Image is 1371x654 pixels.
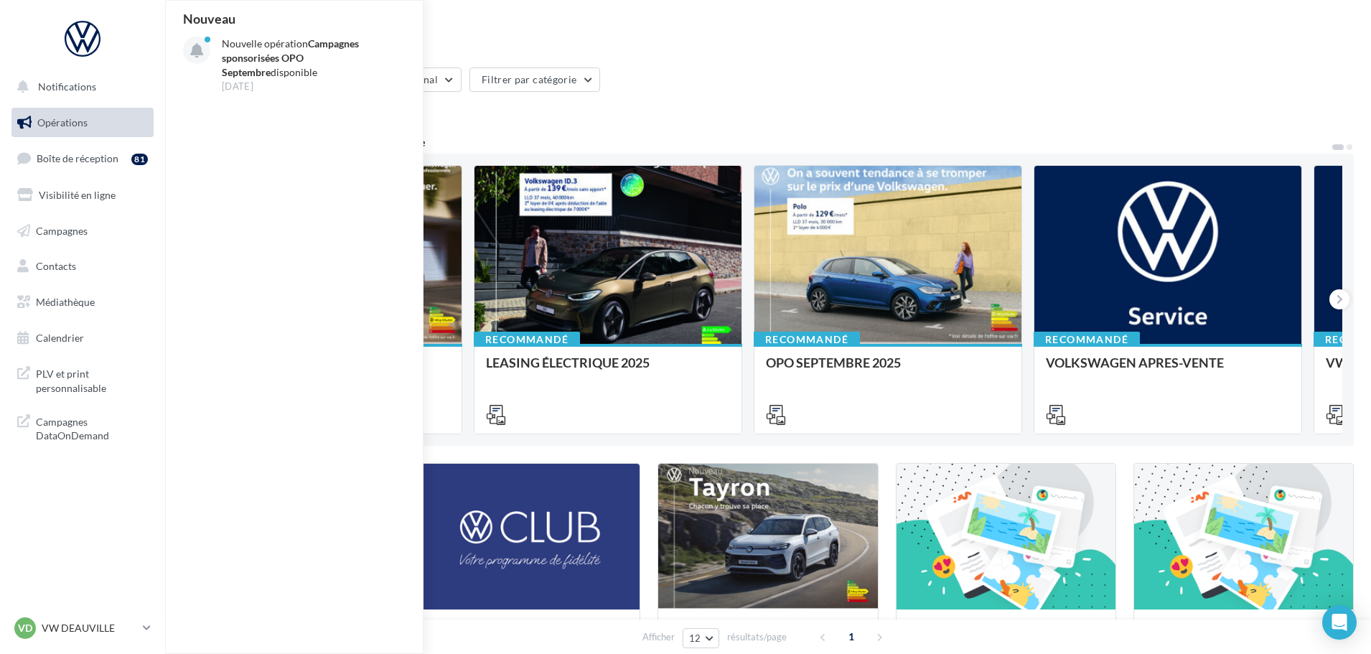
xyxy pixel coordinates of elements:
button: 12 [683,628,719,648]
div: Recommandé [474,332,580,347]
button: Filtrer par catégorie [469,67,600,92]
div: VOLKSWAGEN APRES-VENTE [1046,355,1290,384]
p: VW DEAUVILLE [42,621,137,635]
div: Recommandé [754,332,860,347]
a: Contacts [9,251,156,281]
a: Médiathèque [9,287,156,317]
a: VD VW DEAUVILLE [11,615,154,642]
div: 81 [131,154,148,165]
span: VD [18,621,32,635]
a: PLV et print personnalisable [9,358,156,401]
span: Boîte de réception [37,152,118,164]
a: Calendrier [9,323,156,353]
div: 6 opérations recommandées par votre enseigne [182,136,1331,148]
div: OPO SEPTEMBRE 2025 [766,355,1010,384]
span: Contacts [36,260,76,272]
span: Calendrier [36,332,84,344]
span: Médiathèque [36,296,95,308]
a: Campagnes DataOnDemand [9,406,156,449]
span: Campagnes DataOnDemand [36,412,148,443]
span: 12 [689,632,701,644]
button: Notifications [9,72,151,102]
div: Open Intercom Messenger [1322,605,1357,640]
span: Notifications [38,80,96,93]
div: Opérations marketing [182,23,1354,45]
a: Opérations [9,108,156,138]
a: Campagnes [9,216,156,246]
a: Boîte de réception81 [9,143,156,174]
span: résultats/page [727,630,787,644]
a: Visibilité en ligne [9,180,156,210]
span: Visibilité en ligne [39,189,116,201]
span: 1 [840,625,863,648]
span: Campagnes [36,224,88,236]
span: PLV et print personnalisable [36,364,148,395]
span: Opérations [37,116,88,129]
div: LEASING ÉLECTRIQUE 2025 [486,355,730,384]
span: Afficher [642,630,675,644]
div: Recommandé [1034,332,1140,347]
